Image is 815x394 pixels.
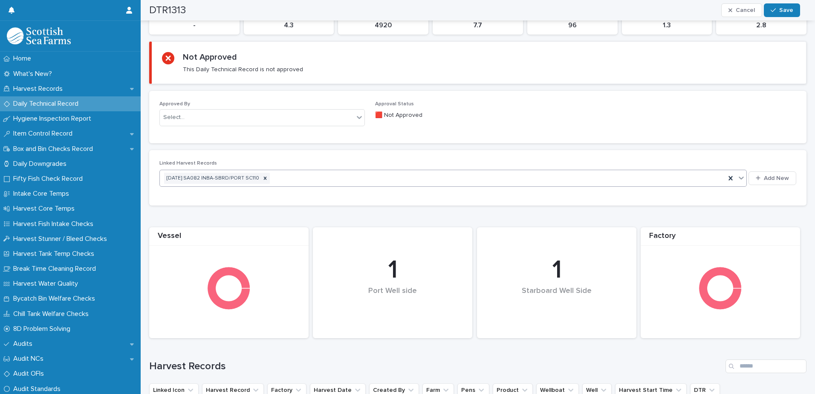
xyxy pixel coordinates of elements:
[438,21,518,29] p: 7.7
[10,160,73,168] p: Daily Downgrades
[10,130,79,138] p: Item Control Record
[343,21,423,29] p: 4920
[10,325,77,333] p: 8D Problem Solving
[163,113,185,122] div: Select...
[736,7,755,13] span: Cancel
[10,205,81,213] p: Harvest Core Temps
[10,220,100,228] p: Harvest Fish Intake Checks
[10,310,95,318] p: Chill Tank Welfare Checks
[149,360,722,373] h1: Harvest Records
[10,265,103,273] p: Break Time Cleaning Record
[154,21,234,29] p: -
[10,175,90,183] p: Fifty Fish Check Record
[725,359,806,373] input: Search
[491,255,622,286] div: 1
[249,21,329,29] p: 4.3
[641,232,800,246] div: Factory
[183,66,303,73] p: This Daily Technical Record is not approved
[10,190,76,198] p: Intake Core Temps
[10,355,50,363] p: Audit NCs
[10,295,102,303] p: Bycatch Bin Welfare Checks
[164,173,260,184] div: [DATE] SA082 INBA-SBRD/PORT SC110
[375,111,581,120] p: 🟥 Not Approved
[10,100,85,108] p: Daily Technical Record
[721,3,762,17] button: Cancel
[327,255,458,286] div: 1
[10,70,59,78] p: What's New?
[375,101,414,107] span: Approval Status
[7,27,71,44] img: mMrefqRFQpe26GRNOUkG
[10,85,69,93] p: Harvest Records
[10,235,114,243] p: Harvest Stunner / Bleed Checks
[10,370,51,378] p: Audit OFIs
[10,145,100,153] p: Box and Bin Checks Record
[149,4,186,17] h2: DTR1313
[764,175,789,181] span: Add New
[10,385,67,393] p: Audit Standards
[10,55,38,63] p: Home
[327,287,458,313] div: Port Well side
[532,21,613,29] p: 96
[149,232,309,246] div: Vessel
[721,21,801,29] p: 2.8
[159,101,190,107] span: Approved By
[627,21,707,29] p: 1.3
[10,250,101,258] p: Harvest Tank Temp Checks
[183,52,237,62] h2: Not Approved
[764,3,800,17] button: Save
[779,7,793,13] span: Save
[10,340,39,348] p: Audits
[10,280,85,288] p: Harvest Water Quality
[10,115,98,123] p: Hygiene Inspection Report
[749,171,796,185] button: Add New
[159,161,217,166] span: Linked Harvest Records
[491,287,622,313] div: Starboard Well Side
